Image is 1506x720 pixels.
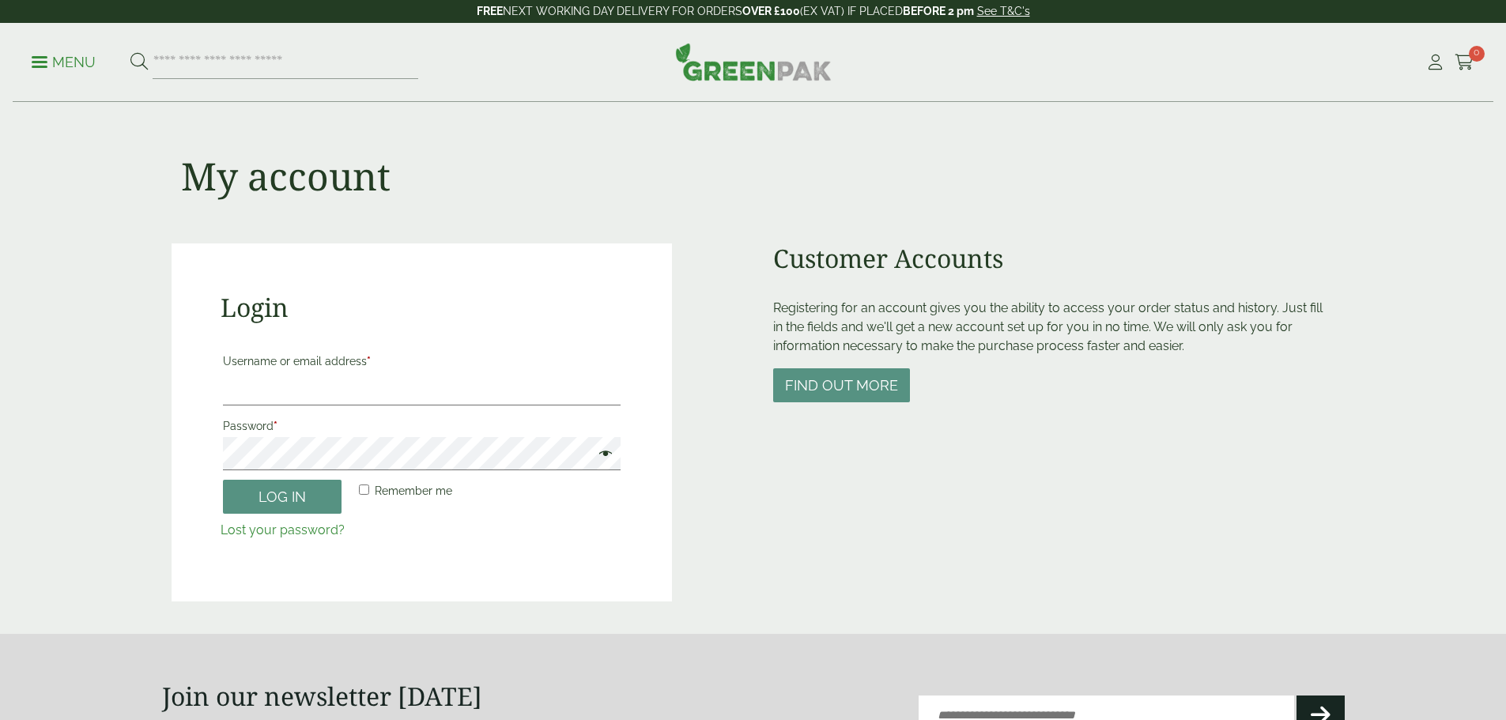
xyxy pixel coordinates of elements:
button: Find out more [773,368,910,402]
i: My Account [1425,55,1445,70]
a: Lost your password? [221,522,345,537]
h2: Login [221,292,623,322]
p: Menu [32,53,96,72]
span: Remember me [375,484,452,497]
h2: Customer Accounts [773,243,1335,273]
a: 0 [1455,51,1474,74]
a: Find out more [773,379,910,394]
button: Log in [223,480,342,514]
span: 0 [1469,46,1485,62]
label: Password [223,415,621,437]
i: Cart [1455,55,1474,70]
h1: My account [181,153,391,199]
strong: FREE [477,5,503,17]
strong: OVER £100 [742,5,800,17]
label: Username or email address [223,350,621,372]
strong: BEFORE 2 pm [903,5,974,17]
a: Menu [32,53,96,69]
p: Registering for an account gives you the ability to access your order status and history. Just fi... [773,299,1335,356]
img: GreenPak Supplies [675,43,832,81]
strong: Join our newsletter [DATE] [162,679,482,713]
input: Remember me [359,484,369,495]
a: See T&C's [977,5,1030,17]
